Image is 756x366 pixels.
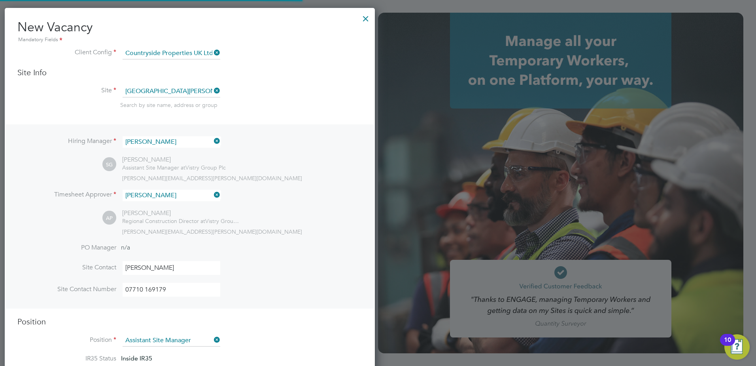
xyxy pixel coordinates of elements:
button: Open Resource Center, 10 new notifications [724,334,750,360]
label: Client Config [17,48,116,57]
label: Site Contact Number [17,285,116,294]
span: Regional Construction Director at [122,217,205,225]
label: Site Contact [17,263,116,272]
div: 10 [724,340,731,350]
label: Position [17,336,116,344]
span: n/a [121,244,130,252]
label: Timesheet Approver [17,191,116,199]
input: Search for... [123,190,220,201]
div: Mandatory Fields [17,36,362,44]
h3: Site Info [17,67,362,78]
div: [PERSON_NAME] [122,209,241,217]
span: Assistant Site Manager at [122,164,185,171]
label: PO Manager [17,244,116,252]
div: [PERSON_NAME] [122,156,226,164]
label: Site [17,86,116,95]
input: Search for... [123,86,220,97]
input: Search for... [123,335,220,347]
span: Search by site name, address or group [120,101,217,109]
span: SG [102,158,116,172]
h2: New Vacancy [17,19,362,44]
div: Vistry Group Plc [122,164,226,171]
input: Search for... [123,136,220,148]
label: IR35 Status [17,355,116,363]
div: Vistry Group Plc [122,217,241,225]
span: Inside IR35 [121,355,152,362]
label: Hiring Manager [17,137,116,145]
h3: Position [17,316,362,327]
span: [PERSON_NAME][EMAIL_ADDRESS][PERSON_NAME][DOMAIN_NAME] [122,175,302,182]
input: Search for... [123,48,220,59]
span: AP [102,211,116,225]
span: [PERSON_NAME][EMAIL_ADDRESS][PERSON_NAME][DOMAIN_NAME] [122,228,302,235]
